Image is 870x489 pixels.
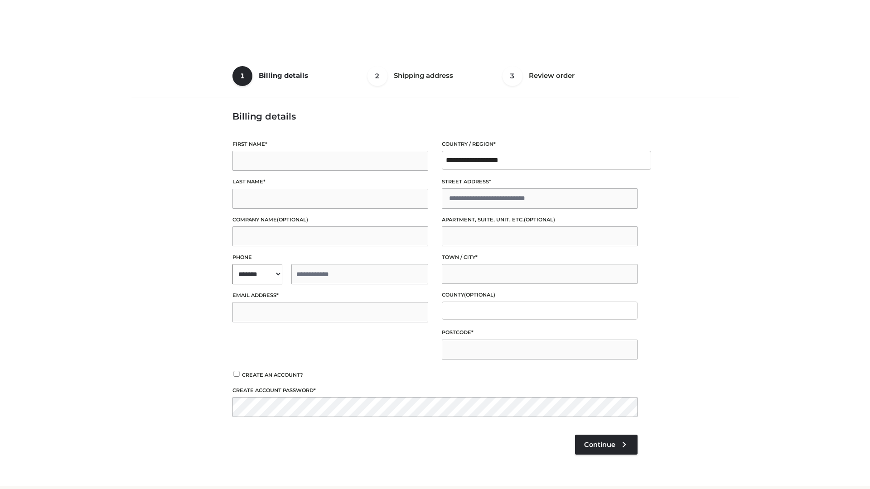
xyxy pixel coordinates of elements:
span: (optional) [524,216,555,223]
a: Continue [575,435,638,455]
label: Phone [232,253,428,262]
span: Shipping address [394,71,453,80]
label: Apartment, suite, unit, etc. [442,216,638,224]
span: 2 [367,66,387,86]
span: 1 [232,66,252,86]
label: Last name [232,177,428,186]
span: (optional) [464,292,495,298]
label: Town / City [442,253,638,262]
label: Street address [442,177,638,186]
label: Postcode [442,328,638,337]
label: Email address [232,291,428,300]
span: 3 [503,66,522,86]
label: Company name [232,216,428,224]
span: Billing details [259,71,308,80]
label: Create account password [232,386,638,395]
label: Country / Region [442,140,638,149]
h3: Billing details [232,111,638,122]
label: First name [232,140,428,149]
span: Create an account? [242,372,303,378]
span: (optional) [277,216,308,223]
span: Review order [529,71,575,80]
input: Create an account? [232,371,241,377]
span: Continue [584,441,615,449]
label: County [442,291,638,299]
